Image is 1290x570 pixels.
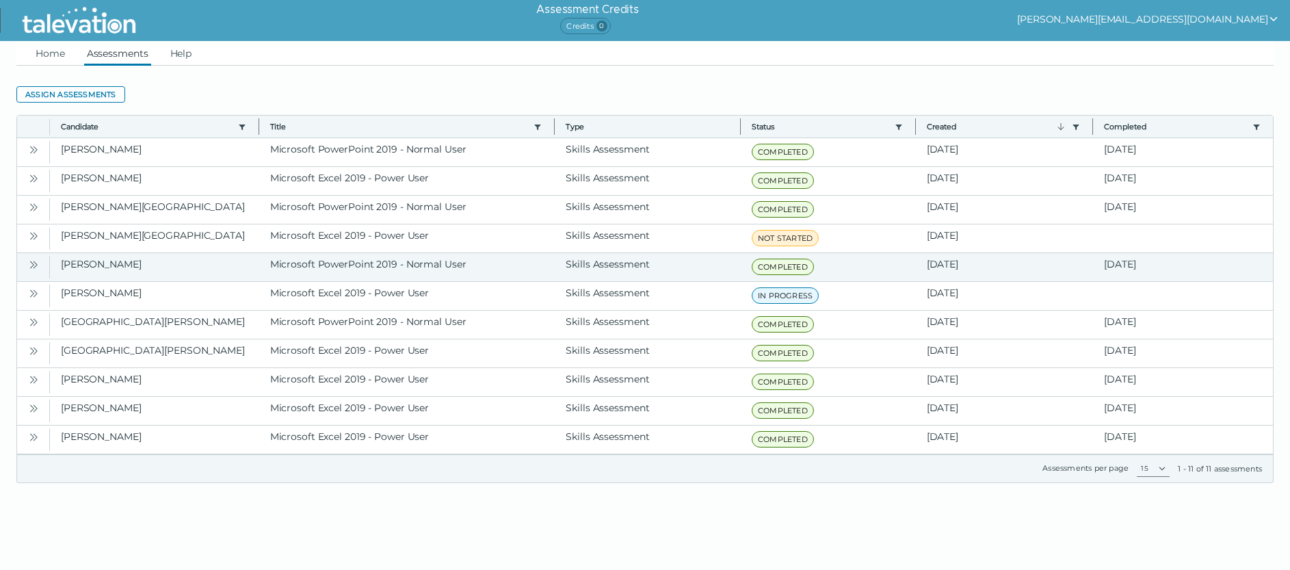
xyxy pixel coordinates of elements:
cds-icon: Open [28,346,39,357]
button: show user actions [1017,11,1279,27]
clr-dg-cell: [DATE] [1093,167,1273,195]
clr-dg-cell: Skills Assessment [555,167,741,195]
clr-dg-cell: Microsoft PowerPoint 2019 - Normal User [259,253,555,281]
cds-icon: Open [28,288,39,299]
clr-dg-cell: [DATE] [916,397,1094,425]
label: Assessments per page [1042,463,1129,473]
button: Column resize handle [1088,112,1097,141]
clr-dg-cell: Skills Assessment [555,253,741,281]
clr-dg-cell: Microsoft PowerPoint 2019 - Normal User [259,138,555,166]
clr-dg-cell: Microsoft Excel 2019 - Power User [259,339,555,367]
clr-dg-cell: [PERSON_NAME] [50,138,259,166]
span: COMPLETED [752,431,814,448]
button: Title [270,121,529,132]
button: Open [25,342,42,359]
clr-dg-cell: [PERSON_NAME][GEOGRAPHIC_DATA] [50,196,259,224]
clr-dg-cell: [PERSON_NAME] [50,253,259,281]
clr-dg-cell: [PERSON_NAME] [50,167,259,195]
clr-dg-cell: [DATE] [916,339,1094,367]
img: Talevation_Logo_Transparent_white.png [16,3,142,38]
clr-dg-cell: [DATE] [1093,311,1273,339]
clr-dg-cell: [PERSON_NAME] [50,397,259,425]
button: Column resize handle [254,112,263,141]
button: Created [927,121,1067,132]
clr-dg-cell: Skills Assessment [555,282,741,310]
button: Column resize handle [911,112,920,141]
clr-dg-cell: [PERSON_NAME] [50,368,259,396]
a: Assessments [84,41,151,66]
clr-dg-cell: [PERSON_NAME] [50,282,259,310]
button: Open [25,313,42,330]
clr-dg-cell: [DATE] [916,196,1094,224]
button: Column resize handle [736,112,745,141]
h6: Assessment Credits [536,1,638,18]
clr-dg-cell: Microsoft Excel 2019 - Power User [259,167,555,195]
button: Status [752,121,889,132]
button: Open [25,428,42,445]
clr-dg-cell: [DATE] [1093,397,1273,425]
clr-dg-cell: [DATE] [1093,368,1273,396]
button: Open [25,285,42,301]
span: NOT STARTED [752,230,819,246]
clr-dg-cell: Microsoft Excel 2019 - Power User [259,397,555,425]
span: COMPLETED [752,172,814,189]
button: Candidate [61,121,233,132]
clr-dg-cell: Skills Assessment [555,397,741,425]
span: COMPLETED [752,201,814,218]
clr-dg-cell: [DATE] [916,167,1094,195]
div: 1 - 11 of 11 assessments [1178,463,1262,474]
cds-icon: Open [28,432,39,443]
clr-dg-cell: [PERSON_NAME][GEOGRAPHIC_DATA] [50,224,259,252]
clr-dg-cell: [DATE] [1093,253,1273,281]
cds-icon: Open [28,403,39,414]
span: COMPLETED [752,259,814,275]
clr-dg-cell: Microsoft PowerPoint 2019 - Normal User [259,196,555,224]
clr-dg-cell: Microsoft Excel 2019 - Power User [259,282,555,310]
clr-dg-cell: Skills Assessment [555,339,741,367]
a: Help [168,41,195,66]
cds-icon: Open [28,231,39,242]
cds-icon: Open [28,202,39,213]
cds-icon: Open [28,317,39,328]
span: COMPLETED [752,144,814,160]
button: Completed [1104,121,1247,132]
clr-dg-cell: [PERSON_NAME] [50,426,259,454]
clr-dg-cell: [DATE] [916,282,1094,310]
a: Home [33,41,68,66]
clr-dg-cell: [DATE] [916,253,1094,281]
clr-dg-cell: [DATE] [916,311,1094,339]
clr-dg-cell: Skills Assessment [555,426,741,454]
clr-dg-cell: [DATE] [1093,138,1273,166]
clr-dg-cell: Skills Assessment [555,311,741,339]
clr-dg-cell: Skills Assessment [555,224,741,252]
button: Column resize handle [550,112,559,141]
span: 0 [596,21,607,31]
clr-dg-cell: Skills Assessment [555,196,741,224]
span: Type [566,121,729,132]
button: Open [25,400,42,416]
cds-icon: Open [28,374,39,385]
cds-icon: Open [28,173,39,184]
span: COMPLETED [752,374,814,390]
button: Open [25,170,42,186]
span: IN PROGRESS [752,287,819,304]
button: Assign assessments [16,86,125,103]
clr-dg-cell: Skills Assessment [555,138,741,166]
clr-dg-cell: [GEOGRAPHIC_DATA][PERSON_NAME] [50,339,259,367]
button: Open [25,227,42,244]
clr-dg-cell: [DATE] [916,426,1094,454]
cds-icon: Open [28,259,39,270]
span: COMPLETED [752,402,814,419]
span: COMPLETED [752,345,814,361]
button: Open [25,141,42,157]
button: Open [25,371,42,387]
clr-dg-cell: Microsoft Excel 2019 - Power User [259,224,555,252]
clr-dg-cell: [DATE] [916,224,1094,252]
clr-dg-cell: Skills Assessment [555,368,741,396]
clr-dg-cell: [DATE] [916,138,1094,166]
cds-icon: Open [28,144,39,155]
clr-dg-cell: [DATE] [1093,426,1273,454]
clr-dg-cell: [DATE] [916,368,1094,396]
clr-dg-cell: Microsoft Excel 2019 - Power User [259,426,555,454]
button: Open [25,198,42,215]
